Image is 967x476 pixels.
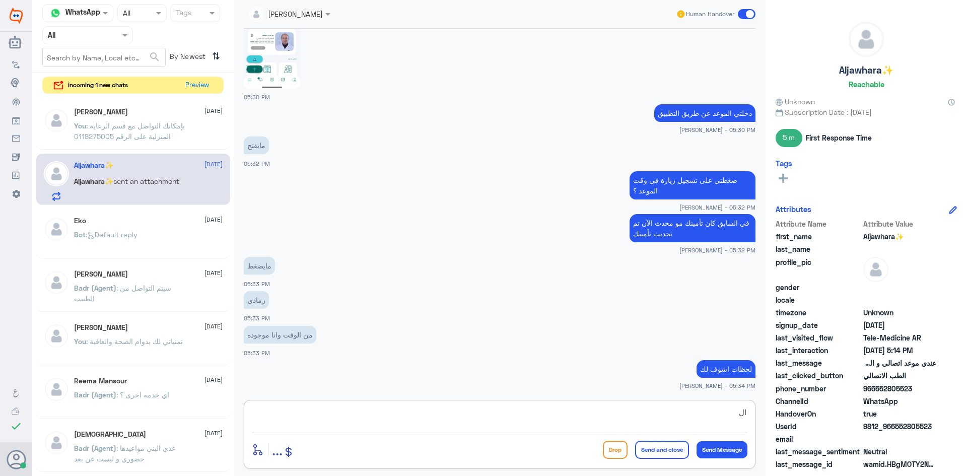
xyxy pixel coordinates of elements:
[74,161,113,170] h5: Aljawhara✨
[863,409,936,419] span: true
[74,337,86,346] span: You
[863,446,936,457] span: 0
[244,326,316,344] p: 24/8/2025, 5:33 PM
[204,429,223,438] span: [DATE]
[74,377,127,385] h5: Reema Mansour
[7,450,26,469] button: Avatar
[44,108,69,133] img: defaultAdmin.png
[86,337,183,346] span: : تمنياتي لك بدوام الصحة والعافية
[44,323,69,349] img: defaultAdmin.png
[863,257,888,282] img: defaultAdmin.png
[212,48,220,64] i: ⇅
[74,390,116,399] span: Badr (Agent)
[863,459,936,469] span: wamid.HBgMOTY2NTUyODA1NTIzFQIAEhgUM0E2ODk4NEE3OUREN0FEMEVGMEEA
[776,409,861,419] span: HandoverOn
[244,160,270,167] span: 05:32 PM
[863,421,936,432] span: 9812_966552805523
[776,446,861,457] span: last_message_sentiment
[244,350,270,356] span: 05:33 PM
[630,214,755,242] p: 24/8/2025, 5:32 PM
[44,161,69,186] img: defaultAdmin.png
[244,257,275,275] p: 24/8/2025, 5:33 PM
[272,438,283,461] button: ...
[863,295,936,305] span: null
[116,390,169,399] span: : اي خدمه اخرى ؟
[776,396,861,406] span: ChannelId
[204,160,223,169] span: [DATE]
[181,77,213,94] button: Preview
[863,345,936,356] span: 2025-08-24T14:14:49.152Z
[863,307,936,318] span: Unknown
[686,10,734,19] span: Human Handover
[204,215,223,224] span: [DATE]
[776,307,861,318] span: timezone
[272,440,283,458] span: ...
[74,270,128,279] h5: Anas
[244,315,270,321] span: 05:33 PM
[697,441,747,458] button: Send Message
[776,282,861,293] span: gender
[10,8,23,24] img: Widebot Logo
[863,219,936,229] span: Attribute Value
[44,377,69,402] img: defaultAdmin.png
[74,430,146,439] h5: سبحان الله
[74,444,116,452] span: Badr (Agent)
[44,270,69,295] img: defaultAdmin.png
[43,48,165,66] input: Search by Name, Local etc…
[74,230,86,239] span: Bot
[630,171,755,199] p: 24/8/2025, 5:32 PM
[68,81,128,90] span: incoming 1 new chats
[74,121,86,130] span: You
[849,80,884,89] h6: Reachable
[654,104,755,122] p: 24/8/2025, 5:30 PM
[776,244,861,254] span: last_name
[776,421,861,432] span: UserId
[174,7,192,20] div: Tags
[74,444,175,463] span: : غدي البني مواعيدها حضوري و ليست عن بعد
[166,48,208,68] span: By Newest
[776,295,861,305] span: locale
[863,320,936,330] span: 2025-08-24T14:14:14.797Z
[244,137,269,154] p: 24/8/2025, 5:32 PM
[74,217,86,225] h5: Eko
[149,49,161,65] button: search
[776,159,792,168] h6: Tags
[635,441,689,459] button: Send and close
[863,434,936,444] span: null
[863,383,936,394] span: 966552805523
[776,383,861,394] span: phone_number
[74,284,116,292] span: Badr (Agent)
[204,375,223,384] span: [DATE]
[244,281,270,287] span: 05:33 PM
[776,107,957,117] span: Subscription Date : [DATE]
[776,205,811,214] h6: Attributes
[863,358,936,368] span: عندي موعد اتصالي و الدكتور ما كلمني
[776,434,861,444] span: email
[863,282,936,293] span: null
[776,370,861,381] span: last_clicked_button
[44,430,69,455] img: defaultAdmin.png
[74,121,185,141] span: : بإمكانك التواصل مع قسم الرعاية المنزلية على الرقم 0118275005
[776,96,815,107] span: Unknown
[244,291,269,309] p: 24/8/2025, 5:33 PM
[863,332,936,343] span: Tele-Medicine AR
[74,177,113,185] span: Aljawhara✨
[776,257,861,280] span: profile_pic
[776,320,861,330] span: signup_date
[679,246,755,254] span: [PERSON_NAME] - 05:32 PM
[204,268,223,278] span: [DATE]
[149,51,161,63] span: search
[839,64,893,76] h5: Aljawhara✨
[679,203,755,212] span: [PERSON_NAME] - 05:32 PM
[113,177,179,185] span: sent an attachment
[10,420,22,432] i: check
[776,129,802,147] span: 5 m
[849,22,883,56] img: defaultAdmin.png
[44,217,69,242] img: defaultAdmin.png
[776,358,861,368] span: last_message
[74,108,128,116] h5: Sarah Al Otaibi
[806,132,872,143] span: First Response Time
[679,125,755,134] span: [PERSON_NAME] - 05:30 PM
[776,332,861,343] span: last_visited_flow
[74,323,128,332] h5: Mohammed ALRASHED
